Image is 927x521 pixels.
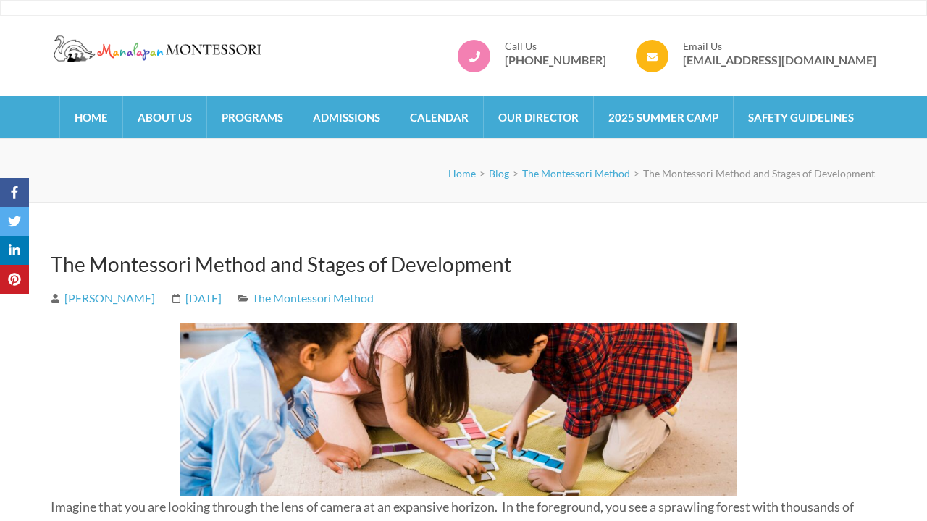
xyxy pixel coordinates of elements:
a: Programs [207,96,298,138]
a: Our Director [484,96,593,138]
a: Admissions [298,96,395,138]
h1: The Montessori Method and Stages of Development [51,250,865,278]
a: Blog [489,167,509,179]
a: [DATE] [172,291,222,305]
img: Manalapan Montessori – #1 Rated Child Day Care Center in Manalapan NJ [51,33,268,64]
span: > [479,167,485,179]
span: > [634,167,639,179]
a: Home [448,167,476,179]
a: The Montessori Method [522,167,630,179]
a: The Montessori Method [252,291,374,305]
a: Calendar [395,96,483,138]
span: Call Us [505,40,606,53]
a: [PERSON_NAME] [51,291,155,305]
a: [EMAIL_ADDRESS][DOMAIN_NAME] [683,53,876,67]
span: Email Us [683,40,876,53]
a: 2025 Summer Camp [594,96,733,138]
a: About Us [123,96,206,138]
a: Safety Guidelines [734,96,868,138]
time: [DATE] [185,291,222,305]
span: > [513,167,519,179]
a: Home [60,96,122,138]
a: [PHONE_NUMBER] [505,53,606,67]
